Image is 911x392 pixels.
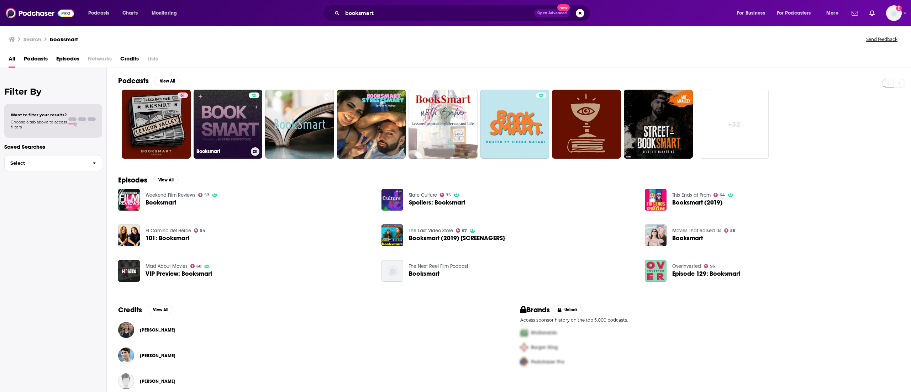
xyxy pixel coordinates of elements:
a: 68 [190,264,202,268]
a: 57 [198,193,210,197]
p: Saved Searches [4,143,102,150]
img: Hannah Choi [118,322,134,338]
img: First Pro Logo [517,325,531,340]
a: Beanie Feldstein [140,378,175,384]
img: Booksmart [118,189,140,211]
input: Search podcasts, credits, & more... [342,7,534,19]
button: open menu [83,7,119,19]
a: Noah Galvin [140,353,175,359]
a: Beanie Feldstein [118,373,134,389]
span: McDonalds [531,330,557,336]
a: Booksmart [194,90,263,159]
a: Episodes [56,53,79,68]
button: Select [4,155,102,171]
span: Networks [88,53,112,68]
a: Slate Culture [409,192,437,198]
img: Third Pro Logo [517,355,531,369]
span: 58 [730,229,735,232]
span: For Podcasters [777,8,811,18]
a: Booksmart (2019) {SCREENAGERS} [409,235,505,241]
a: 58 [724,228,736,233]
a: El Camino del Héroe [146,228,191,234]
span: For Business [737,8,765,18]
a: Booksmart [672,235,703,241]
a: Episode 129: Booksmart [672,271,740,277]
a: 56 [704,264,715,268]
img: 101: Booksmart [118,224,140,246]
a: 67 [456,228,467,233]
span: New [557,4,570,11]
span: Lists [147,53,158,68]
a: Episode 129: Booksmart [645,260,667,282]
a: Show notifications dropdown [867,7,878,19]
a: PodcastsView All [118,76,180,85]
a: Noah Galvin [118,348,134,364]
span: Podchaser Pro [531,359,564,365]
h3: booksmart [50,36,78,43]
a: This Ends at Prom [672,192,711,198]
button: open menu [772,7,821,19]
span: [PERSON_NAME] [140,327,175,333]
a: All [9,53,15,68]
a: The Last Video Store [409,228,453,234]
span: Want to filter your results? [11,112,67,117]
button: View All [153,176,179,184]
span: [PERSON_NAME] [140,353,175,359]
button: open menu [821,7,847,19]
svg: Add a profile image [896,5,902,11]
img: Booksmart (2019) [645,189,667,211]
button: Open AdvancedNew [534,9,570,17]
span: Choose a tab above to access filters. [11,120,67,129]
a: 61 [122,90,191,159]
span: 64 [720,194,725,197]
span: 54 [200,229,205,232]
a: Hannah Choi [140,327,175,333]
img: Booksmart [645,224,667,246]
span: 67 [462,229,467,232]
span: Open Advanced [537,11,567,15]
a: Charts [118,7,142,19]
a: Credits [120,53,139,68]
button: View All [148,306,173,314]
img: User Profile [886,5,902,21]
a: Booksmart [409,271,439,277]
a: VIP Preview: Booksmart [146,271,212,277]
h3: Search [23,36,41,43]
a: Overinvested [672,263,701,269]
span: 75 [446,194,451,197]
button: Show profile menu [886,5,902,21]
img: Booksmart [381,260,403,282]
div: Search podcasts, credits, & more... [330,5,597,21]
img: VIP Preview: Booksmart [118,260,140,282]
span: Burger King [531,344,558,350]
button: Send feedback [864,36,900,42]
span: Select [5,161,87,165]
button: open menu [147,7,186,19]
span: 61 [180,92,185,99]
span: 57 [204,194,209,197]
h2: Filter By [4,86,102,97]
span: Monitoring [152,8,177,18]
a: Movies That Raised Us [672,228,721,234]
span: Podcasts [88,8,109,18]
a: Booksmart (2019) {SCREENAGERS} [381,224,403,246]
a: Mad About Movies [146,263,188,269]
span: 56 [710,265,715,268]
a: Podcasts [24,53,48,68]
a: Booksmart (2019) [672,200,723,206]
button: Hannah ChoiHannah Choi [118,319,497,341]
a: Spoilers: Booksmart [409,200,465,206]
